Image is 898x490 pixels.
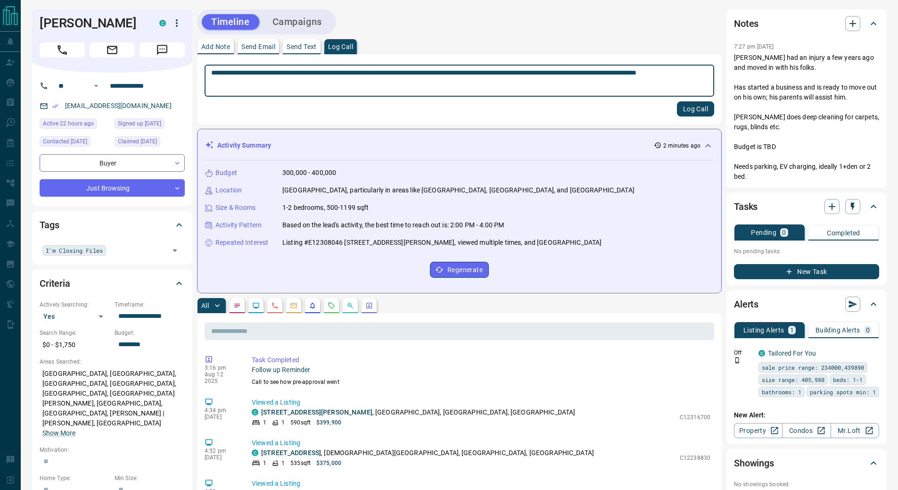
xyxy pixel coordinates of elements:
[91,80,102,91] button: Open
[734,293,879,316] div: Alerts
[40,118,110,132] div: Mon Aug 11 2025
[205,454,238,461] p: [DATE]
[40,136,110,149] div: Tue Jun 21 2022
[734,12,879,35] div: Notes
[677,101,714,116] button: Log Call
[290,459,311,467] p: 535 sqft
[115,474,185,482] p: Min Size:
[680,454,710,462] p: C12238830
[40,42,85,58] span: Call
[40,309,110,324] div: Yes
[430,262,489,278] button: Regenerate
[316,459,341,467] p: $375,000
[215,185,242,195] p: Location
[215,238,268,248] p: Repeated Interest
[328,43,353,50] p: Log Call
[159,20,166,26] div: condos.ca
[833,375,863,384] span: beds: 1-1
[316,418,341,427] p: $399,900
[734,349,753,357] p: Off
[762,363,864,372] span: sale price range: 234000,439890
[287,43,317,50] p: Send Text
[43,119,94,128] span: Active 22 hours ago
[205,407,238,414] p: 4:34 pm
[762,387,801,397] span: bathrooms: 1
[263,459,266,467] p: 1
[252,302,260,309] svg: Lead Browsing Activity
[115,329,185,337] p: Budget:
[233,302,241,309] svg: Notes
[205,448,238,454] p: 4:32 pm
[252,355,710,365] p: Task Completed
[217,141,271,150] p: Activity Summary
[40,357,185,366] p: Areas Searched:
[205,414,238,420] p: [DATE]
[282,203,369,213] p: 1-2 bedrooms, 500-1199 sqft
[782,229,786,236] p: 0
[663,141,700,150] p: 2 minutes ago
[734,43,774,50] p: 7:27 pm [DATE]
[40,276,70,291] h2: Criteria
[40,300,110,309] p: Actively Searching:
[52,103,58,109] svg: Email Verified
[734,452,879,474] div: Showings
[40,446,185,454] p: Motivation:
[261,408,372,416] a: [STREET_ADDRESS][PERSON_NAME]
[346,302,354,309] svg: Opportunities
[115,136,185,149] div: Mon Jun 20 2022
[252,438,710,448] p: Viewed a Listing
[281,459,285,467] p: 1
[734,456,774,471] h2: Showings
[790,327,794,333] p: 1
[282,185,634,195] p: [GEOGRAPHIC_DATA], particularly in areas like [GEOGRAPHIC_DATA], [GEOGRAPHIC_DATA], and [GEOGRAPH...
[252,365,710,375] p: Follow up Reminder
[866,327,870,333] p: 0
[205,137,714,154] div: Activity Summary2 minutes ago
[40,154,185,172] div: Buyer
[734,264,879,279] button: New Task
[827,230,860,236] p: Completed
[734,480,879,489] p: No showings booked
[365,302,373,309] svg: Agent Actions
[290,302,297,309] svg: Emails
[40,366,185,441] p: [GEOGRAPHIC_DATA], [GEOGRAPHIC_DATA], [GEOGRAPHIC_DATA], [GEOGRAPHIC_DATA], [GEOGRAPHIC_DATA], [G...
[40,329,110,337] p: Search Range:
[734,195,879,218] div: Tasks
[290,418,311,427] p: 590 sqft
[734,199,758,214] h2: Tasks
[263,418,266,427] p: 1
[118,119,161,128] span: Signed up [DATE]
[201,302,209,309] p: All
[810,387,876,397] span: parking spots min: 1
[40,474,110,482] p: Home Type:
[734,423,783,438] a: Property
[46,246,103,255] span: I'm Closing Files
[282,238,601,248] p: Listing #E12308046 [STREET_ADDRESS][PERSON_NAME], viewed multiple times, and [GEOGRAPHIC_DATA]
[751,229,776,236] p: Pending
[115,118,185,132] div: Mon Jun 20 2022
[90,42,135,58] span: Email
[42,428,75,438] button: Show More
[768,349,816,357] a: Tailored For You
[118,137,157,146] span: Claimed [DATE]
[40,16,145,31] h1: [PERSON_NAME]
[328,302,335,309] svg: Requests
[680,413,710,422] p: C12316700
[782,423,831,438] a: Condos
[252,409,258,415] div: condos.ca
[734,297,758,312] h2: Alerts
[40,217,59,233] h2: Tags
[65,102,172,109] a: [EMAIL_ADDRESS][DOMAIN_NAME]
[263,14,331,30] button: Campaigns
[261,407,575,417] p: , [GEOGRAPHIC_DATA], [GEOGRAPHIC_DATA], [GEOGRAPHIC_DATA]
[816,327,860,333] p: Building Alerts
[115,300,185,309] p: Timeframe:
[252,479,710,489] p: Viewed a Listing
[40,179,185,197] div: Just Browsing
[205,365,238,371] p: 3:16 pm
[201,43,230,50] p: Add Note
[205,371,238,384] p: Aug 12 2025
[282,220,504,230] p: Based on the lead's activity, the best time to reach out is: 2:00 PM - 4:00 PM
[252,449,258,456] div: condos.ca
[40,272,185,295] div: Criteria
